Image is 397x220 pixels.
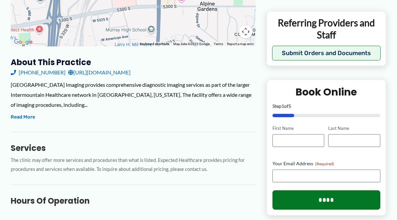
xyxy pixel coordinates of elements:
[227,42,254,46] a: Report a map error
[11,113,35,121] button: Read More
[12,38,34,46] img: Google
[11,196,256,206] h3: Hours of Operation
[11,57,256,67] h3: About this practice
[68,67,131,77] a: [URL][DOMAIN_NAME]
[11,67,65,77] a: [PHONE_NUMBER]
[272,160,380,167] label: Your Email Address
[12,38,34,46] a: Open this area in Google Maps (opens a new window)
[214,42,223,46] a: Terms (opens in new tab)
[272,85,380,98] h2: Book Online
[315,161,334,166] span: (Required)
[281,103,284,109] span: 1
[11,143,256,153] h3: Services
[140,42,169,46] button: Keyboard shortcuts
[11,156,256,174] p: The clinic may offer more services and procedures than what is listed. Expected Healthcare provid...
[11,80,256,109] div: [GEOGRAPHIC_DATA] Imaging provides comprehensive diagnostic imaging services as part of the large...
[272,104,380,108] p: Step of
[173,42,210,46] span: Map data ©2025 Google
[272,16,381,41] p: Referring Providers and Staff
[328,125,380,132] label: Last Name
[239,25,252,38] button: Map camera controls
[288,103,291,109] span: 5
[272,46,381,60] button: Submit Orders and Documents
[272,125,324,132] label: First Name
